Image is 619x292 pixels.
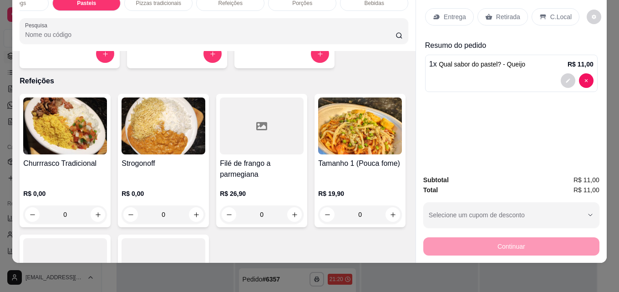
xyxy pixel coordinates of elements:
button: Selecione um cupom de desconto [423,202,599,228]
p: Retirada [496,12,520,21]
img: product-image [318,97,402,154]
button: increase-product-quantity [311,45,329,63]
h4: Churrrasco Tradicional [23,158,107,169]
p: R$ 0,00 [23,189,107,198]
img: product-image [23,97,107,154]
span: R$ 11,00 [573,185,599,195]
p: 1 x [429,59,525,70]
button: decrease-product-quantity [579,73,594,88]
p: Refeições [20,76,408,87]
h4: Strogonoff [122,158,205,169]
p: Entrega [444,12,466,21]
input: Pesquisa [25,30,396,39]
p: R$ 11,00 [568,60,594,69]
button: decrease-product-quantity [587,10,601,24]
button: decrease-product-quantity [561,73,575,88]
p: R$ 19,90 [318,189,402,198]
h4: Filé de frango a parmegiana [220,158,304,180]
button: increase-product-quantity [96,45,114,63]
img: product-image [122,97,205,154]
strong: Total [423,186,438,194]
p: R$ 26,90 [220,189,304,198]
button: increase-product-quantity [203,45,222,63]
p: Resumo do pedido [425,40,598,51]
span: R$ 11,00 [573,175,599,185]
label: Pesquisa [25,21,51,29]
span: Qual sabor do pastel? - Queijo [439,61,525,68]
p: C.Local [550,12,572,21]
p: R$ 0,00 [122,189,205,198]
strong: Subtotal [423,176,449,184]
h4: Tamanho 1 (Pouca fome) [318,158,402,169]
